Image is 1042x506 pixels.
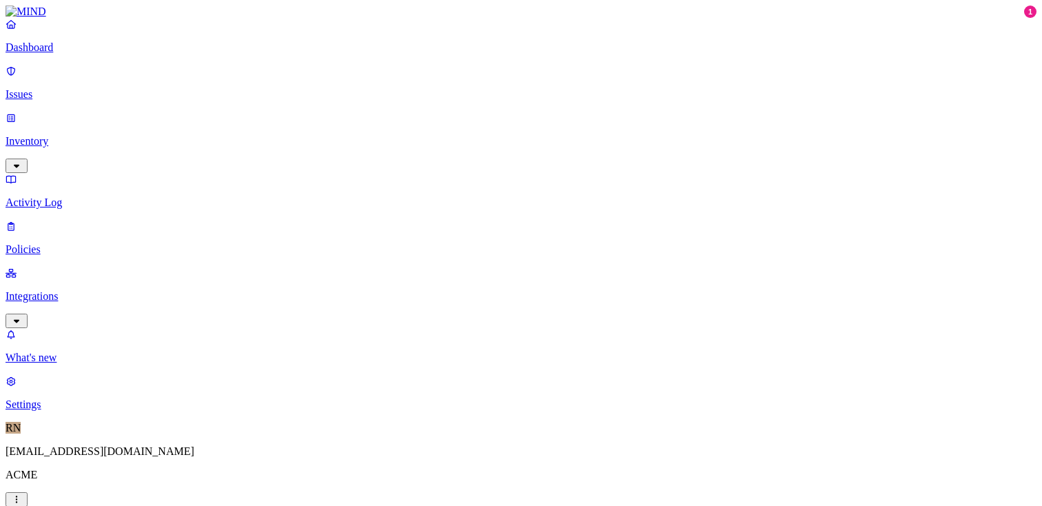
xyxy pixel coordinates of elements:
[6,41,1036,54] p: Dashboard
[6,352,1036,364] p: What's new
[6,328,1036,364] a: What's new
[6,6,1036,18] a: MIND
[6,267,1036,326] a: Integrations
[6,6,46,18] img: MIND
[6,445,1036,458] p: [EMAIL_ADDRESS][DOMAIN_NAME]
[6,18,1036,54] a: Dashboard
[6,88,1036,101] p: Issues
[1024,6,1036,18] div: 1
[6,469,1036,481] p: ACME
[6,112,1036,171] a: Inventory
[6,65,1036,101] a: Issues
[6,398,1036,411] p: Settings
[6,243,1036,256] p: Policies
[6,290,1036,303] p: Integrations
[6,375,1036,411] a: Settings
[6,196,1036,209] p: Activity Log
[6,220,1036,256] a: Policies
[6,173,1036,209] a: Activity Log
[6,422,21,434] span: RN
[6,135,1036,148] p: Inventory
